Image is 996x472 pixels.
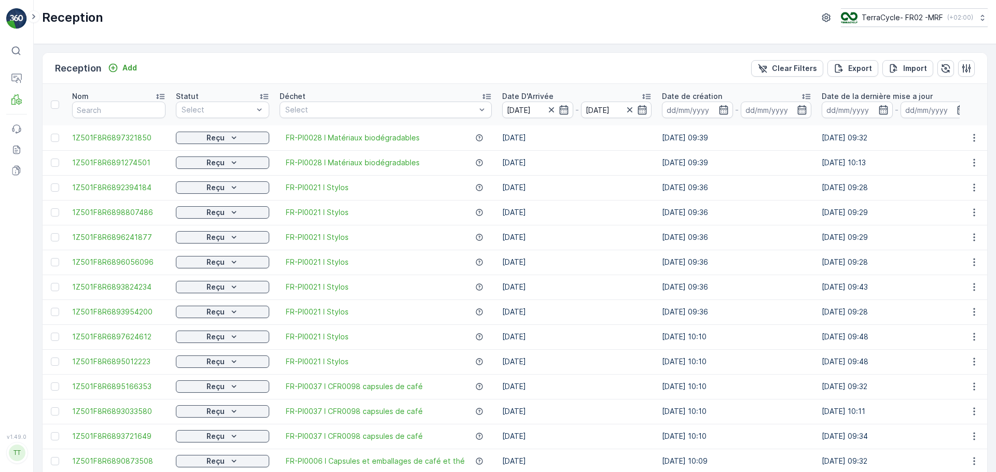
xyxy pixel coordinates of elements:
span: FR-PI0021 I Stylos [286,282,349,292]
p: Reçu [206,158,225,168]
p: Reçu [206,356,225,367]
a: 1Z501F8R6897624612 [72,332,165,342]
p: - [575,104,579,116]
input: dd/mm/yyyy [822,102,893,118]
td: [DATE] 09:43 [817,275,976,299]
td: [DATE] 09:36 [657,200,817,225]
input: Search [72,102,165,118]
button: Import [882,60,933,77]
p: Reception [42,9,103,26]
td: [DATE] 10:10 [657,424,817,449]
td: [DATE] 10:10 [657,349,817,374]
td: [DATE] 10:13 [817,150,976,175]
a: FR-PI0021 I Stylos [286,232,349,242]
p: Reception [55,61,102,76]
input: dd/mm/yyyy [741,102,812,118]
span: FR-PI0037 I CFR0098 capsules de café [286,381,423,392]
button: Reçu [176,455,269,467]
a: 1Z501F8R6893033580 [72,406,165,417]
div: Toggle Row Selected [51,407,59,416]
a: 1Z501F8R6897321850 [72,133,165,143]
span: 1Z501F8R6895012223 [72,356,165,367]
p: - [735,104,739,116]
p: Nom [72,91,89,102]
td: [DATE] [497,399,657,424]
p: - [895,104,898,116]
span: FR-PI0021 I Stylos [286,356,349,367]
a: FR-PI0021 I Stylos [286,332,349,342]
td: [DATE] 09:36 [657,175,817,200]
a: FR-PI0028 I Matériaux biodégradables [286,158,420,168]
span: 1Z501F8R6891274501 [72,158,165,168]
a: 1Z501F8R6890873508 [72,456,165,466]
button: Reçu [176,256,269,268]
td: [DATE] 10:10 [657,374,817,399]
button: Export [827,60,878,77]
span: FR-PI0028 I Matériaux biodégradables [286,133,420,143]
p: Select [182,105,253,115]
td: [DATE] 09:36 [657,225,817,250]
a: FR-PI0037 I CFR0098 capsules de café [286,431,423,441]
p: ( +02:00 ) [947,13,973,22]
p: Reçu [206,207,225,218]
div: Toggle Row Selected [51,382,59,391]
span: 1Z501F8R6896056096 [72,257,165,267]
a: 1Z501F8R6898807486 [72,207,165,218]
td: [DATE] 09:28 [817,299,976,324]
td: [DATE] [497,299,657,324]
td: [DATE] 09:29 [817,225,976,250]
td: [DATE] [497,200,657,225]
td: [DATE] 09:28 [817,250,976,275]
button: TT [6,442,27,464]
a: FR-PI0037 I CFR0098 capsules de café [286,406,423,417]
a: 1Z501F8R6893954200 [72,307,165,317]
div: Toggle Row Selected [51,183,59,192]
p: Reçu [206,381,225,392]
p: Reçu [206,257,225,267]
p: Déchet [280,91,306,102]
p: Reçu [206,332,225,342]
td: [DATE] 09:39 [657,150,817,175]
a: 1Z501F8R6896241877 [72,232,165,242]
button: TerraCycle- FR02 -MRF(+02:00) [841,8,988,27]
div: Toggle Row Selected [51,357,59,366]
p: Statut [176,91,199,102]
td: [DATE] [497,175,657,200]
a: FR-PI0021 I Stylos [286,307,349,317]
button: Reçu [176,430,269,442]
img: terracycle.png [841,12,857,23]
td: [DATE] [497,324,657,349]
button: Add [104,62,141,74]
a: 1Z501F8R6892394184 [72,182,165,193]
button: Reçu [176,405,269,418]
input: dd/mm/yyyy [901,102,972,118]
a: 1Z501F8R6893721649 [72,431,165,441]
a: FR-PI0021 I Stylos [286,207,349,218]
div: Toggle Row Selected [51,208,59,217]
td: [DATE] [497,374,657,399]
td: [DATE] 09:34 [817,424,976,449]
input: dd/mm/yyyy [662,102,733,118]
a: FR-PI0021 I Stylos [286,257,349,267]
td: [DATE] 09:36 [657,299,817,324]
div: Toggle Row Selected [51,308,59,316]
p: Date de la dernière mise a jour [822,91,933,102]
p: Select [285,105,476,115]
td: [DATE] 10:10 [657,324,817,349]
a: 1Z501F8R6895166353 [72,381,165,392]
div: Toggle Row Selected [51,333,59,341]
td: [DATE] 09:39 [657,125,817,150]
p: Reçu [206,282,225,292]
p: Clear Filters [772,63,817,74]
td: [DATE] 09:48 [817,349,976,374]
a: FR-PI0021 I Stylos [286,182,349,193]
td: [DATE] [497,424,657,449]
